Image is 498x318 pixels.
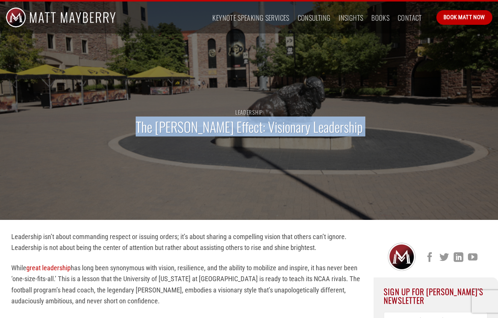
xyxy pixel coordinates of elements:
img: Matt Mayberry [6,2,116,33]
a: Follow on YouTube [468,253,477,263]
p: Leadership isn’t about commanding respect or issuing orders; it’s about sharing a compelling visi... [11,231,362,253]
span: Book Matt Now [444,13,485,22]
span: Sign Up For [PERSON_NAME]’s Newsletter [384,286,483,306]
a: Keynote Speaking Services [212,11,289,24]
a: Books [371,11,389,24]
a: Leadership [235,108,263,116]
a: Follow on Facebook [425,253,434,263]
a: Insights [339,11,363,24]
p: While has long been synonymous with vision, resilience, and the ability to mobilize and inspire, ... [11,262,362,307]
a: Contact [398,11,422,24]
a: Follow on LinkedIn [454,253,463,263]
a: great leadership [26,264,71,272]
a: Book Matt Now [436,10,492,24]
a: Consulting [298,11,331,24]
a: Follow on Twitter [439,253,449,263]
h1: The [PERSON_NAME] Effect: Visionary Leadership [136,118,363,136]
